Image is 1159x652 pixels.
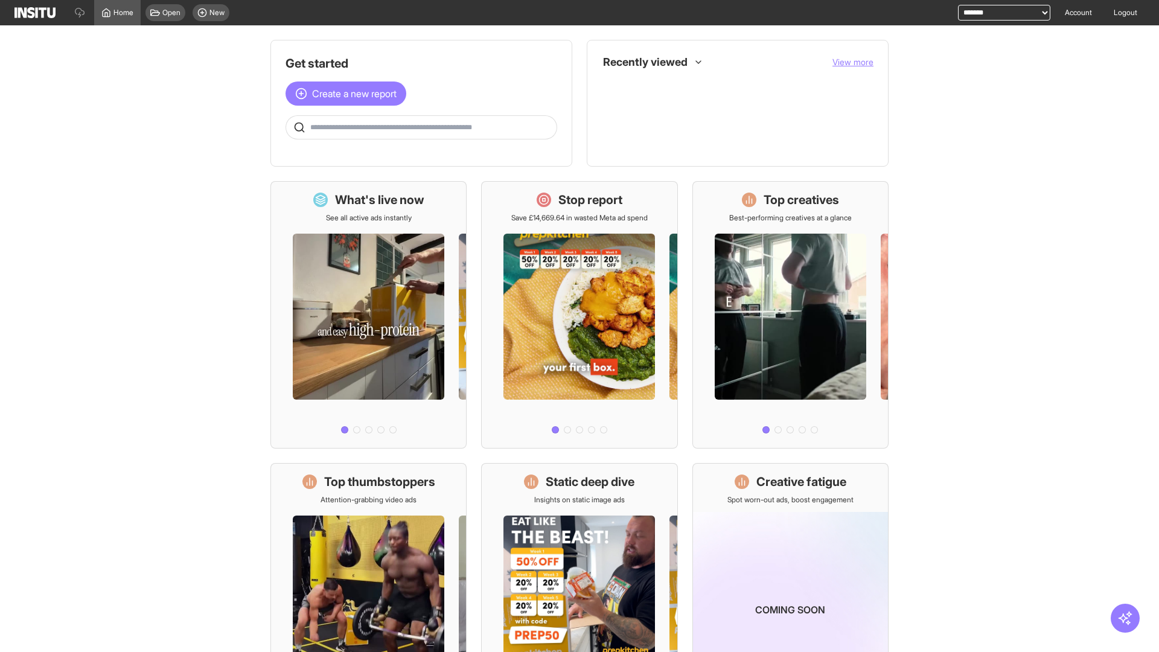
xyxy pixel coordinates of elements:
[628,108,704,118] span: Creative Fatigue [Beta]
[270,181,467,449] a: What's live nowSee all active ads instantly
[286,55,557,72] h1: Get started
[326,213,412,223] p: See all active ads instantly
[113,8,133,18] span: Home
[511,213,648,223] p: Save £14,669.64 in wasted Meta ad spend
[286,81,406,106] button: Create a new report
[558,191,622,208] h1: Stop report
[628,81,864,91] span: What's live now
[764,191,839,208] h1: Top creatives
[607,106,621,120] div: Insights
[832,56,873,68] button: View more
[162,8,180,18] span: Open
[692,181,889,449] a: Top creativesBest-performing creatives at a glance
[729,213,852,223] p: Best-performing creatives at a glance
[546,473,634,490] h1: Static deep dive
[628,108,864,118] span: Creative Fatigue [Beta]
[628,81,680,91] span: What's live now
[832,57,873,67] span: View more
[312,86,397,101] span: Create a new report
[14,7,56,18] img: Logo
[321,495,417,505] p: Attention-grabbing video ads
[481,181,677,449] a: Stop reportSave £14,669.64 in wasted Meta ad spend
[628,135,864,144] span: Top 10 Unique Creatives [Beta]
[534,495,625,505] p: Insights on static image ads
[324,473,435,490] h1: Top thumbstoppers
[607,132,621,147] div: Insights
[335,191,424,208] h1: What's live now
[607,79,621,94] div: Dashboard
[628,135,739,144] span: Top 10 Unique Creatives [Beta]
[209,8,225,18] span: New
